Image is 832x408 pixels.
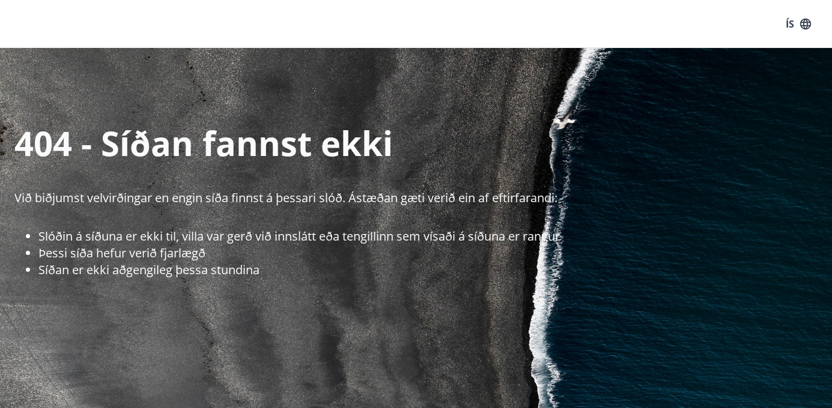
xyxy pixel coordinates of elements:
p: 404 - Síðan fannst ekki [14,120,832,166]
button: ÍS [779,13,818,35]
li: Þessi síða hefur verið fjarlægð [38,245,832,262]
p: Við biðjumst velvirðingar en engin síða finnst á þessari slóð. Ástæðan gæti verið ein af eftirfar... [14,190,832,206]
li: Síðan er ekki aðgengileg þessa stundina [38,262,832,278]
li: Slóðin á síðuna er ekki til, villa var gerð við innslátt eða tengillinn sem vísaði á síðuna er ra... [38,228,832,245]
